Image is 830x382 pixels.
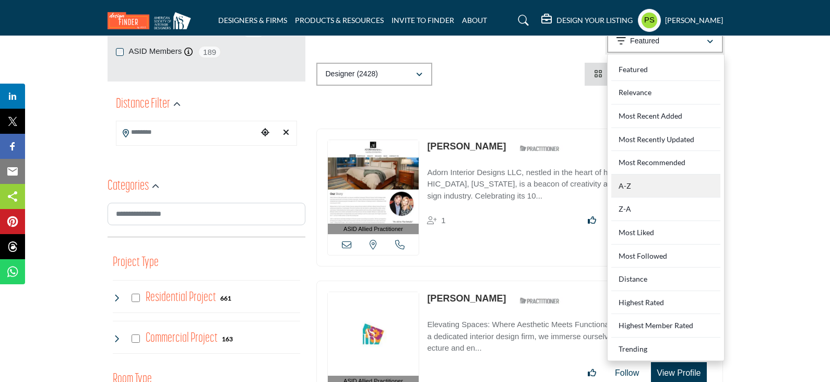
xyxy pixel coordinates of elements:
a: DESIGNERS & FIRMS [218,16,287,25]
div: Relevance [611,81,720,105]
input: Search Location [116,122,257,143]
h2: Categories [108,177,149,196]
a: ASID Allied Practitioner [328,140,419,235]
p: Elevating Spaces: Where Aesthetic Meets Functionality for Sustainable Living As a dedicated inter... [427,319,712,354]
div: Most Followed [611,245,720,268]
p: Mary Davis [427,140,506,154]
img: ASID Qualified Practitioners Badge Icon [516,294,563,307]
div: Trending [611,338,720,357]
a: [PERSON_NAME] [427,141,506,152]
div: A-Z [611,175,720,198]
button: Show hide supplier dropdown [638,9,661,32]
h5: [PERSON_NAME] [665,15,723,26]
a: Adorn Interior Designs LLC, nestled in the heart of historic downtown [GEOGRAPHIC_DATA], [US_STAT... [427,160,712,202]
div: Distance [611,268,720,291]
span: 1 [441,216,445,225]
div: Choose your current location [257,122,273,144]
button: Project Type [113,253,159,273]
h2: Distance Filter [116,95,170,114]
input: ASID Members checkbox [116,48,124,56]
div: Highest Rated [611,291,720,315]
li: Card View [585,63,656,86]
p: Adorn Interior Designs LLC, nestled in the heart of historic downtown [GEOGRAPHIC_DATA], [US_STAT... [427,167,712,202]
input: Select Residential Project checkbox [132,294,140,302]
a: Elevating Spaces: Where Aesthetic Meets Functionality for Sustainable Living As a dedicated inter... [427,312,712,354]
div: Most Recently Updated [611,128,720,152]
div: Highest Member Rated [611,314,720,338]
button: Like listing [581,210,603,231]
a: PRODUCTS & RESOURCES [295,16,384,25]
h4: Residential Project: Types of projects range from simple residential renovations to highly comple... [146,288,216,307]
div: DESIGN YOUR LISTING [541,14,633,27]
input: Select Commercial Project checkbox [132,334,140,343]
div: Most Liked [611,221,720,245]
a: Search [508,12,536,29]
p: Maya Khudari [427,292,506,306]
img: Maya Khudari [328,292,419,376]
div: Featured [611,58,720,82]
div: Z-A [611,198,720,221]
span: 189 [198,45,221,59]
p: Featured [630,36,659,47]
div: Most Recommended [611,151,720,175]
h5: DESIGN YOUR LISTING [556,16,633,25]
input: Search Category [108,203,305,225]
h4: Commercial Project: Involve the design, construction, or renovation of spaces used for business p... [146,329,218,348]
a: INVITE TO FINDER [392,16,454,25]
div: Clear search location [278,122,294,144]
b: 661 [220,295,231,302]
p: Designer (2428) [326,69,378,79]
img: ASID Qualified Practitioners Badge Icon [516,142,563,155]
div: 163 Results For Commercial Project [222,334,233,343]
a: ABOUT [462,16,487,25]
img: Site Logo [108,12,196,29]
div: Most Recent Added [611,105,720,128]
label: ASID Members [129,45,182,57]
a: View Card [594,70,647,78]
a: [PERSON_NAME] [427,293,506,304]
div: 661 Results For Residential Project [220,293,231,303]
b: 163 [222,335,233,343]
span: ASID Allied Practitioner [343,225,403,234]
img: Mary Davis [328,140,419,224]
div: Followers [427,214,445,227]
button: Designer (2428) [316,63,432,86]
button: Featured [607,30,723,53]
